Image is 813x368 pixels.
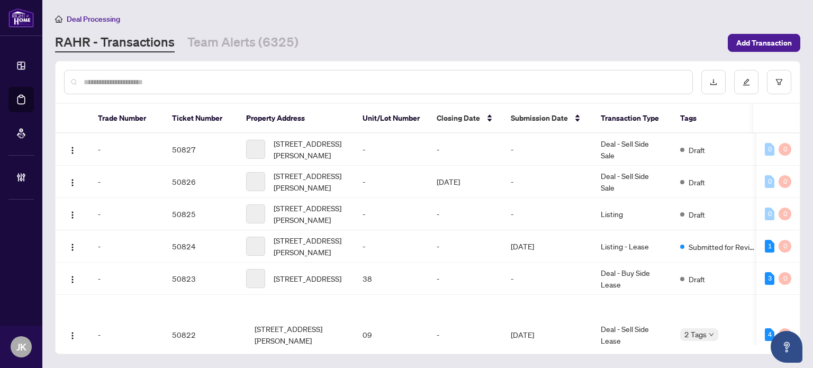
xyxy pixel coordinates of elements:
[765,143,774,156] div: 0
[55,15,62,23] span: home
[765,240,774,253] div: 1
[164,263,238,295] td: 50823
[502,104,592,133] th: Submission Date
[64,173,81,190] button: Logo
[89,133,164,166] td: -
[16,339,26,354] span: JK
[354,166,428,198] td: -
[779,208,791,220] div: 0
[255,323,346,346] span: [STREET_ADDRESS][PERSON_NAME]
[68,146,77,155] img: Logo
[274,273,341,284] span: [STREET_ADDRESS]
[765,272,774,285] div: 3
[592,230,672,263] td: Listing - Lease
[502,198,592,230] td: -
[68,275,77,284] img: Logo
[728,34,800,52] button: Add Transaction
[89,198,164,230] td: -
[164,230,238,263] td: 50824
[684,328,707,340] span: 2 Tags
[8,8,34,28] img: logo
[734,70,758,94] button: edit
[502,230,592,263] td: [DATE]
[779,272,791,285] div: 0
[64,326,81,343] button: Logo
[771,331,802,363] button: Open asap
[592,133,672,166] td: Deal - Sell Side Sale
[592,104,672,133] th: Transaction Type
[736,34,792,51] span: Add Transaction
[765,328,774,341] div: 4
[502,166,592,198] td: -
[765,208,774,220] div: 0
[164,166,238,198] td: 50826
[274,202,346,226] span: [STREET_ADDRESS][PERSON_NAME]
[779,143,791,156] div: 0
[64,205,81,222] button: Logo
[592,166,672,198] td: Deal - Sell Side Sale
[765,175,774,188] div: 0
[428,263,502,295] td: -
[672,104,766,133] th: Tags
[354,230,428,263] td: -
[64,270,81,287] button: Logo
[779,328,791,341] div: 0
[274,235,346,258] span: [STREET_ADDRESS][PERSON_NAME]
[689,176,705,188] span: Draft
[689,273,705,285] span: Draft
[354,133,428,166] td: -
[709,332,714,337] span: down
[55,33,175,52] a: RAHR - Transactions
[689,241,757,253] span: Submitted for Review
[354,263,428,295] td: 38
[164,198,238,230] td: 50825
[502,133,592,166] td: -
[743,78,750,86] span: edit
[89,166,164,198] td: -
[428,166,502,198] td: [DATE]
[437,112,480,124] span: Closing Date
[274,138,346,161] span: [STREET_ADDRESS][PERSON_NAME]
[274,170,346,193] span: [STREET_ADDRESS][PERSON_NAME]
[511,112,568,124] span: Submission Date
[428,133,502,166] td: -
[710,78,717,86] span: download
[68,331,77,340] img: Logo
[779,240,791,253] div: 0
[68,243,77,252] img: Logo
[68,178,77,187] img: Logo
[767,70,791,94] button: filter
[64,141,81,158] button: Logo
[67,14,120,24] span: Deal Processing
[89,230,164,263] td: -
[779,175,791,188] div: 0
[428,198,502,230] td: -
[689,144,705,156] span: Draft
[428,230,502,263] td: -
[68,211,77,219] img: Logo
[592,198,672,230] td: Listing
[89,263,164,295] td: -
[502,263,592,295] td: -
[164,104,238,133] th: Ticket Number
[187,33,299,52] a: Team Alerts (6325)
[164,133,238,166] td: 50827
[238,104,354,133] th: Property Address
[354,104,428,133] th: Unit/Lot Number
[89,104,164,133] th: Trade Number
[701,70,726,94] button: download
[689,209,705,220] span: Draft
[592,263,672,295] td: Deal - Buy Side Lease
[64,238,81,255] button: Logo
[354,198,428,230] td: -
[775,78,783,86] span: filter
[428,104,502,133] th: Closing Date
